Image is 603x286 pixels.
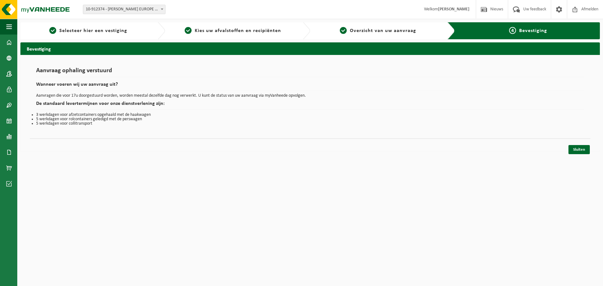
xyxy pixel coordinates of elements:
[340,27,347,34] span: 3
[36,117,584,121] li: 5 werkdagen voor rolcontainers geledigd met de perswagen
[350,28,416,33] span: Overzicht van uw aanvraag
[83,5,166,14] span: 10-912374 - FIKE EUROPE - HERENTALS
[24,27,153,35] a: 1Selecteer hier een vestiging
[83,5,165,14] span: 10-912374 - FIKE EUROPE - HERENTALS
[168,27,297,35] a: 2Kies uw afvalstoffen en recipiënten
[20,42,600,55] h2: Bevestiging
[36,113,584,117] li: 3 werkdagen voor afzetcontainers opgehaald met de haakwagen
[313,27,443,35] a: 3Overzicht van uw aanvraag
[36,121,584,126] li: 5 werkdagen voor collitransport
[59,28,127,33] span: Selecteer hier een vestiging
[519,28,547,33] span: Bevestiging
[36,67,584,77] h1: Aanvraag ophaling verstuurd
[195,28,281,33] span: Kies uw afvalstoffen en recipiënten
[36,82,584,90] h2: Wanneer voeren wij uw aanvraag uit?
[36,94,584,98] p: Aanvragen die voor 17u doorgestuurd worden, worden meestal dezelfde dag nog verwerkt. U kunt de s...
[438,7,470,12] strong: [PERSON_NAME]
[509,27,516,34] span: 4
[36,101,584,110] h2: De standaard levertermijnen voor onze dienstverlening zijn:
[185,27,192,34] span: 2
[49,27,56,34] span: 1
[568,145,590,154] a: Sluiten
